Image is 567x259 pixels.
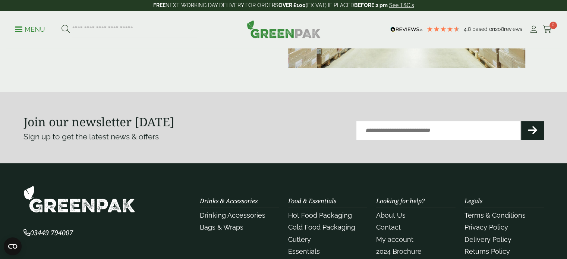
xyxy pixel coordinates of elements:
span: reviews [504,26,522,32]
a: My account [376,236,413,243]
strong: BEFORE 2 pm [354,2,388,8]
a: Cutlery [288,236,311,243]
i: My Account [529,26,538,33]
a: Returns Policy [464,247,510,255]
span: 0 [549,22,557,29]
a: 0 [543,24,552,35]
span: Based on [472,26,495,32]
i: Cart [543,26,552,33]
a: Privacy Policy [464,223,508,231]
a: Essentials [288,247,320,255]
p: Menu [15,25,45,34]
strong: OVER £100 [278,2,306,8]
a: Contact [376,223,401,231]
a: Delivery Policy [464,236,511,243]
a: Bags & Wraps [200,223,243,231]
a: 03449 794007 [23,230,73,237]
strong: Join our newsletter [DATE] [23,114,174,130]
a: Drinking Accessories [200,211,265,219]
a: Terms & Conditions [464,211,526,219]
img: GreenPak Supplies [247,20,321,38]
img: GreenPak Supplies [23,186,135,213]
a: See T&C's [389,2,414,8]
button: Open CMP widget [4,237,22,255]
a: 2024 Brochure [376,247,422,255]
div: 4.79 Stars [426,26,460,32]
strong: FREE [153,2,166,8]
a: About Us [376,211,406,219]
a: Menu [15,25,45,32]
p: Sign up to get the latest news & offers [23,131,258,143]
a: Hot Food Packaging [288,211,352,219]
span: 208 [495,26,504,32]
span: 03449 794007 [23,228,73,237]
span: 4.8 [464,26,472,32]
img: REVIEWS.io [390,27,423,32]
a: Cold Food Packaging [288,223,355,231]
